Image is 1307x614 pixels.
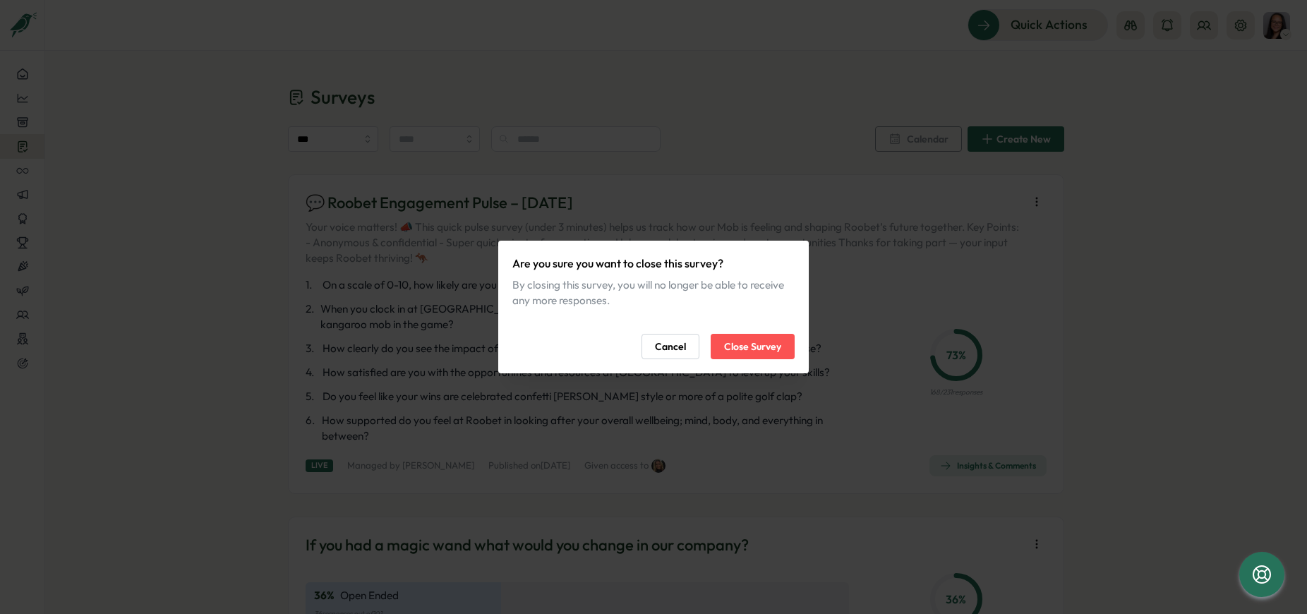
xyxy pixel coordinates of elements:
button: Cancel [642,334,699,359]
span: Cancel [655,335,686,359]
div: By closing this survey, you will no longer be able to receive any more responses. [512,277,795,308]
span: Close Survey [724,335,781,359]
p: Are you sure you want to close this survey? [512,255,795,272]
button: Close Survey [711,334,795,359]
